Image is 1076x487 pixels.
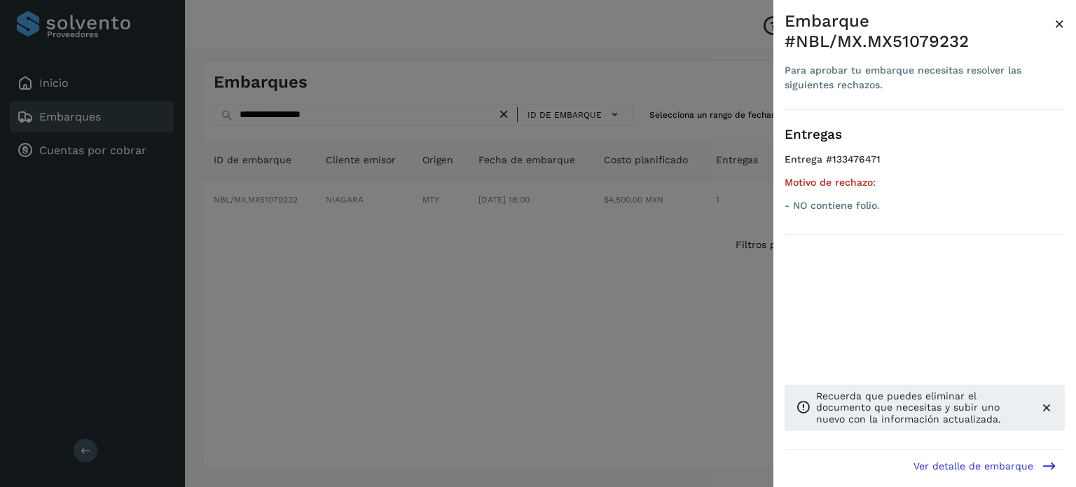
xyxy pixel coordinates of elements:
[1054,11,1065,36] button: Close
[913,461,1033,471] span: Ver detalle de embarque
[1054,14,1065,34] span: ×
[785,153,1065,177] h4: Entrega #133476471
[785,127,1065,143] h3: Entregas
[785,63,1054,92] div: Para aprobar tu embarque necesitas resolver las siguientes rechazos.
[785,11,1054,52] div: Embarque #NBL/MX.MX51079232
[785,177,1065,188] h5: Motivo de rechazo:
[816,390,1028,425] p: Recuerda que puedes eliminar el documento que necesitas y subir uno nuevo con la información actu...
[905,450,1065,481] button: Ver detalle de embarque
[785,200,1065,212] p: - NO contiene folio.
